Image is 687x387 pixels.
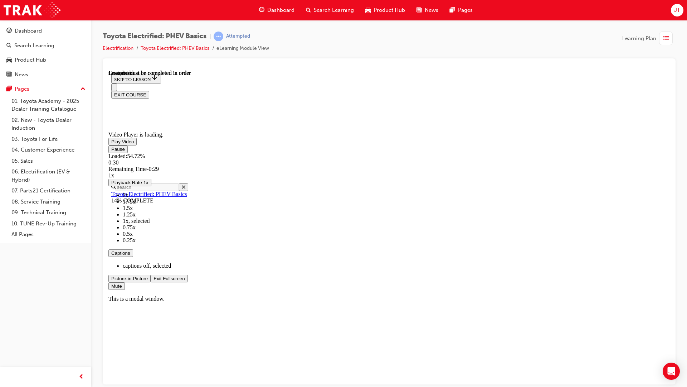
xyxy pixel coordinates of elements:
span: | [209,32,211,40]
a: guage-iconDashboard [253,3,300,18]
span: Product Hub [374,6,405,14]
a: 08. Service Training [9,196,88,207]
span: search-icon [6,43,11,49]
a: 09. Technical Training [9,207,88,218]
div: Open Intercom Messenger [663,363,680,380]
button: Pages [3,82,88,96]
a: 04. Customer Experience [9,144,88,156]
span: News [425,6,438,14]
span: up-icon [81,85,86,94]
span: Learning Plan [622,34,656,43]
a: Toyota Electrified: PHEV Basics [141,45,209,51]
div: News [15,71,28,79]
span: search-icon [306,6,311,15]
span: JT [674,6,680,14]
span: guage-icon [6,28,12,34]
li: eLearning Module View [216,44,269,53]
span: Search Learning [314,6,354,14]
span: Pages [458,6,473,14]
span: guage-icon [259,6,264,15]
span: news-icon [6,72,12,78]
span: pages-icon [450,6,455,15]
a: News [3,68,88,81]
a: 07. Parts21 Certification [9,185,88,196]
div: Product Hub [15,56,46,64]
span: Dashboard [267,6,294,14]
span: pages-icon [6,86,12,92]
button: Learning Plan [622,32,676,45]
a: pages-iconPages [444,3,478,18]
a: All Pages [9,229,88,240]
button: DashboardSearch LearningProduct HubNews [3,23,88,82]
a: 10. TUNE Rev-Up Training [9,218,88,229]
a: Electrification [103,45,133,51]
span: prev-icon [79,373,84,382]
a: car-iconProduct Hub [360,3,411,18]
a: 01. Toyota Academy - 2025 Dealer Training Catalogue [9,96,88,115]
span: learningRecordVerb_ATTEMPT-icon [214,32,223,41]
a: Dashboard [3,24,88,38]
div: Search Learning [14,42,54,50]
a: Product Hub [3,53,88,67]
a: 03. Toyota For Life [9,134,88,145]
span: news-icon [416,6,422,15]
div: Attempted [226,33,250,40]
button: JT [671,4,683,16]
div: Dashboard [15,27,42,35]
a: 06. Electrification (EV & Hybrid) [9,166,88,185]
span: car-icon [365,6,371,15]
a: news-iconNews [411,3,444,18]
span: list-icon [663,34,669,43]
span: Toyota Electrified: PHEV Basics [103,32,206,40]
img: Trak [4,2,60,18]
a: Search Learning [3,39,88,52]
a: search-iconSearch Learning [300,3,360,18]
div: Pages [15,85,29,93]
a: 02. New - Toyota Dealer Induction [9,115,88,134]
a: 05. Sales [9,156,88,167]
span: car-icon [6,57,12,63]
